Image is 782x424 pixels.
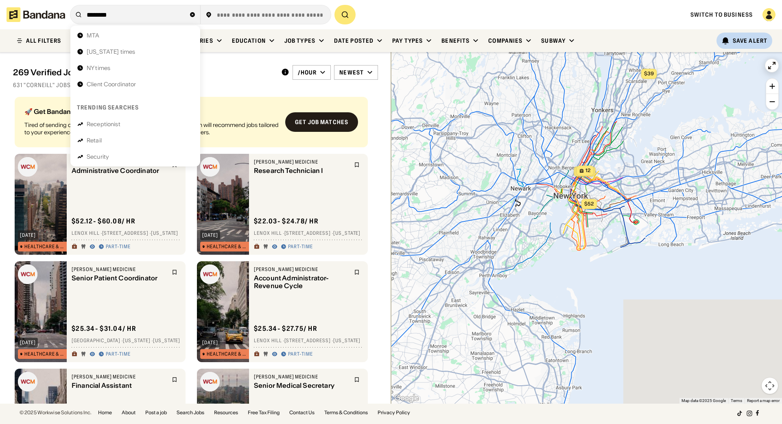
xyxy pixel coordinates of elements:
span: 12 [585,167,590,174]
img: Google [393,393,420,404]
div: ALL FILTERS [26,38,61,44]
img: Bandana logotype [7,7,65,22]
div: Healthcare & Mental Health [24,244,67,249]
div: 269 Verified Jobs [13,68,275,77]
div: Lenox Hill · [STREET_ADDRESS] · [US_STATE] [254,338,363,344]
button: Map camera controls [762,378,778,394]
div: MTA [87,33,99,38]
div: Get job matches [295,119,348,125]
img: Weill Cornell Medicine logo [18,264,37,284]
div: Security [87,154,109,160]
img: Weill Cornell Medicine logo [18,157,37,177]
div: Receptionist [87,121,120,127]
a: Terms & Conditions [324,410,368,415]
span: Map data ©2025 Google [682,398,726,403]
div: [DATE] [20,233,36,238]
div: Trending searches [77,104,139,111]
div: Healthcare & Mental Health [207,244,249,249]
div: Education [232,37,266,44]
div: Healthcare & Mental Health [207,352,249,356]
div: Pay Types [392,37,423,44]
div: [PERSON_NAME] Medicine [254,374,349,380]
span: $39 [644,70,653,76]
div: [PERSON_NAME] Medicine [72,374,167,380]
div: $ 25.34 - $27.75 / hr [254,324,317,333]
div: [DATE] [202,233,218,238]
a: Contact Us [289,410,315,415]
div: [US_STATE] times [87,49,135,55]
div: Account Administrator-Revenue Cycle [254,274,349,290]
a: Switch to Business [690,11,753,18]
img: Weill Cornell Medicine logo [200,372,220,391]
div: Healthcare & Mental Health [24,352,67,356]
div: Newest [339,69,364,76]
div: Lenox Hill · [STREET_ADDRESS] · [US_STATE] [254,230,363,237]
span: $52 [584,201,594,207]
div: [GEOGRAPHIC_DATA] · [US_STATE] · [US_STATE] [72,338,181,344]
a: Privacy Policy [378,410,410,415]
div: Administrative Coordinator [72,167,167,175]
a: Resources [214,410,238,415]
div: Research Technician I [254,167,349,175]
div: Benefits [441,37,470,44]
div: [PERSON_NAME] Medicine [254,266,349,273]
div: 🚀 Get Bandana Matched (100% Free) [24,108,279,115]
div: Financial Assistant [72,382,167,389]
a: Report a map error [747,398,780,403]
div: Senior Patient Coordinator [72,274,167,282]
div: $ 22.03 - $24.78 / hr [254,217,319,225]
a: About [122,410,135,415]
div: Subway [541,37,566,44]
div: grid [13,94,378,404]
a: Terms (opens in new tab) [731,398,742,403]
div: Part-time [288,244,313,250]
div: [PERSON_NAME] Medicine [254,159,349,165]
img: Weill Cornell Medicine logo [200,264,220,284]
div: 631 "corneill" jobs on [DOMAIN_NAME] [13,81,378,89]
div: © 2025 Workwise Solutions Inc. [20,410,92,415]
div: Lenox Hill · [STREET_ADDRESS] · [US_STATE] [72,230,181,237]
div: Companies [488,37,522,44]
a: Home [98,410,112,415]
div: NY times [87,65,110,71]
div: Retail [87,138,102,143]
div: $ 52.12 - $60.08 / hr [72,217,135,225]
div: Date Posted [334,37,374,44]
div: [DATE] [202,340,218,345]
img: Weill Cornell Medicine logo [200,157,220,177]
div: Save Alert [733,37,767,44]
div: Tired of sending out endless job applications? Bandana Match Team will recommend jobs tailored to... [24,121,279,136]
img: Weill Cornell Medicine logo [18,372,37,391]
div: [PERSON_NAME] Medicine [72,266,167,273]
a: Post a job [145,410,167,415]
div: Client Coordinator [87,81,136,87]
div: /hour [298,69,317,76]
div: Job Types [284,37,315,44]
div: Part-time [106,351,131,358]
div: Senior Medical Secretary [254,382,349,389]
div: [DATE] [20,340,36,345]
div: $ 25.34 - $31.04 / hr [72,324,136,333]
div: Part-time [288,351,313,358]
a: Free Tax Filing [248,410,280,415]
div: Part-time [106,244,131,250]
a: Search Jobs [177,410,204,415]
a: Open this area in Google Maps (opens a new window) [393,393,420,404]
